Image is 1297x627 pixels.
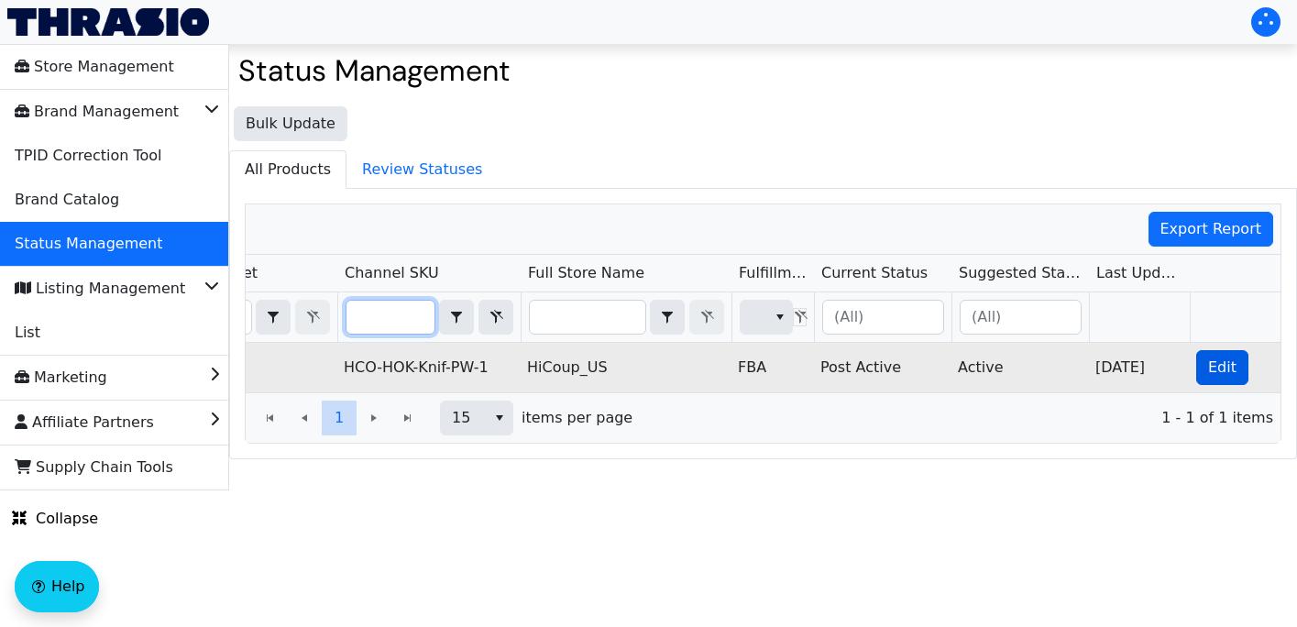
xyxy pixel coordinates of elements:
th: Filter [731,292,814,343]
span: Collapse [12,508,98,530]
span: Choose Operator [439,300,474,335]
button: select [651,301,684,334]
td: [DATE] [1088,343,1189,392]
h2: Status Management [238,53,1288,88]
span: Listing Management [15,274,185,303]
span: Fulfillment [739,262,807,284]
button: Page 1 [322,401,357,435]
span: Review Statuses [347,151,497,188]
span: Page size [440,401,513,435]
span: Marketing [15,363,107,392]
span: Full Store Name [528,262,644,284]
span: Bulk Update [246,113,335,135]
td: FBA [731,343,813,392]
button: select [257,301,290,334]
span: Edit [1208,357,1237,379]
button: select [440,301,473,334]
span: 1 [335,407,344,429]
th: Filter [337,292,521,343]
span: items per page [522,407,632,429]
th: Filter [814,292,951,343]
input: (All) [961,301,1081,334]
span: Brand Management [15,97,179,126]
span: Brand Catalog [15,185,119,214]
img: Thrasio Logo [7,8,209,36]
td: US [199,343,336,392]
input: (All) [823,301,943,334]
span: Help [51,576,84,598]
span: 15 [452,407,475,429]
span: Affiliate Partners [15,408,154,437]
span: Store Management [15,52,174,82]
button: Bulk Update [234,106,347,141]
button: select [766,301,793,334]
span: List [15,318,40,347]
button: Clear [478,300,513,335]
span: Channel SKU [345,262,439,284]
td: Active [951,343,1088,392]
span: Suggested Status [959,262,1082,284]
span: Choose Operator [650,300,685,335]
input: Filter [530,301,645,334]
span: TPID Correction Tool [15,141,161,170]
button: select [486,401,512,434]
th: Filter [521,292,731,343]
th: Filter [200,292,337,343]
div: Page 1 of 1 [246,392,1281,443]
span: Status Management [15,229,162,258]
span: 1 - 1 of 1 items [647,407,1273,429]
span: Current Status [821,262,928,284]
span: Choose Operator [256,300,291,335]
button: Export Report [1149,212,1274,247]
th: Filter [951,292,1089,343]
span: All Products [230,151,346,188]
td: HiCoup_US [520,343,731,392]
span: Last Update [1096,262,1182,284]
td: Post Active [813,343,951,392]
button: Edit [1196,350,1248,385]
span: Export Report [1160,218,1262,240]
input: Filter [346,301,434,334]
button: Help floatingactionbutton [15,561,99,612]
span: Supply Chain Tools [15,453,173,482]
td: HCO-HOK-Knif-PW-1 [336,343,520,392]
